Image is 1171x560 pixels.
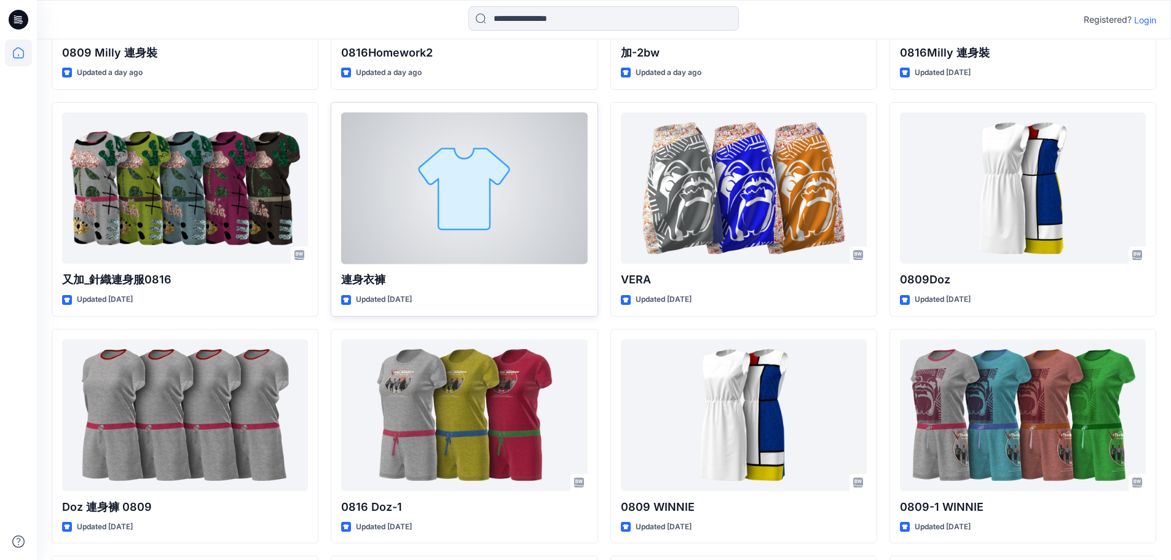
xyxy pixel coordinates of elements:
[621,271,867,288] p: VERA
[341,112,587,264] a: 連身衣褲
[636,521,692,534] p: Updated [DATE]
[900,271,1146,288] p: 0809Doz
[636,293,692,306] p: Updated [DATE]
[341,339,587,491] a: 0816 Doz-1
[915,66,971,79] p: Updated [DATE]
[621,339,867,491] a: 0809 WINNIE
[356,293,412,306] p: Updated [DATE]
[1134,14,1156,26] p: Login
[900,339,1146,491] a: 0809-1 WINNIE
[62,271,308,288] p: 又加_針織連身服0816
[341,271,587,288] p: 連身衣褲
[62,44,308,61] p: 0809 Milly 連身裝
[636,66,701,79] p: Updated a day ago
[356,521,412,534] p: Updated [DATE]
[341,44,587,61] p: 0816Homework2
[62,112,308,264] a: 又加_針織連身服0816
[77,521,133,534] p: Updated [DATE]
[900,44,1146,61] p: 0816Milly 連身裝
[77,293,133,306] p: Updated [DATE]
[621,44,867,61] p: 加-2bw
[900,112,1146,264] a: 0809Doz
[915,293,971,306] p: Updated [DATE]
[62,339,308,491] a: Doz 連身褲 0809
[356,66,422,79] p: Updated a day ago
[1084,12,1132,27] p: Registered?
[621,499,867,516] p: 0809 WINNIE
[62,499,308,516] p: Doz 連身褲 0809
[341,499,587,516] p: 0816 Doz-1
[621,112,867,264] a: VERA
[915,521,971,534] p: Updated [DATE]
[77,66,143,79] p: Updated a day ago
[900,499,1146,516] p: 0809-1 WINNIE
